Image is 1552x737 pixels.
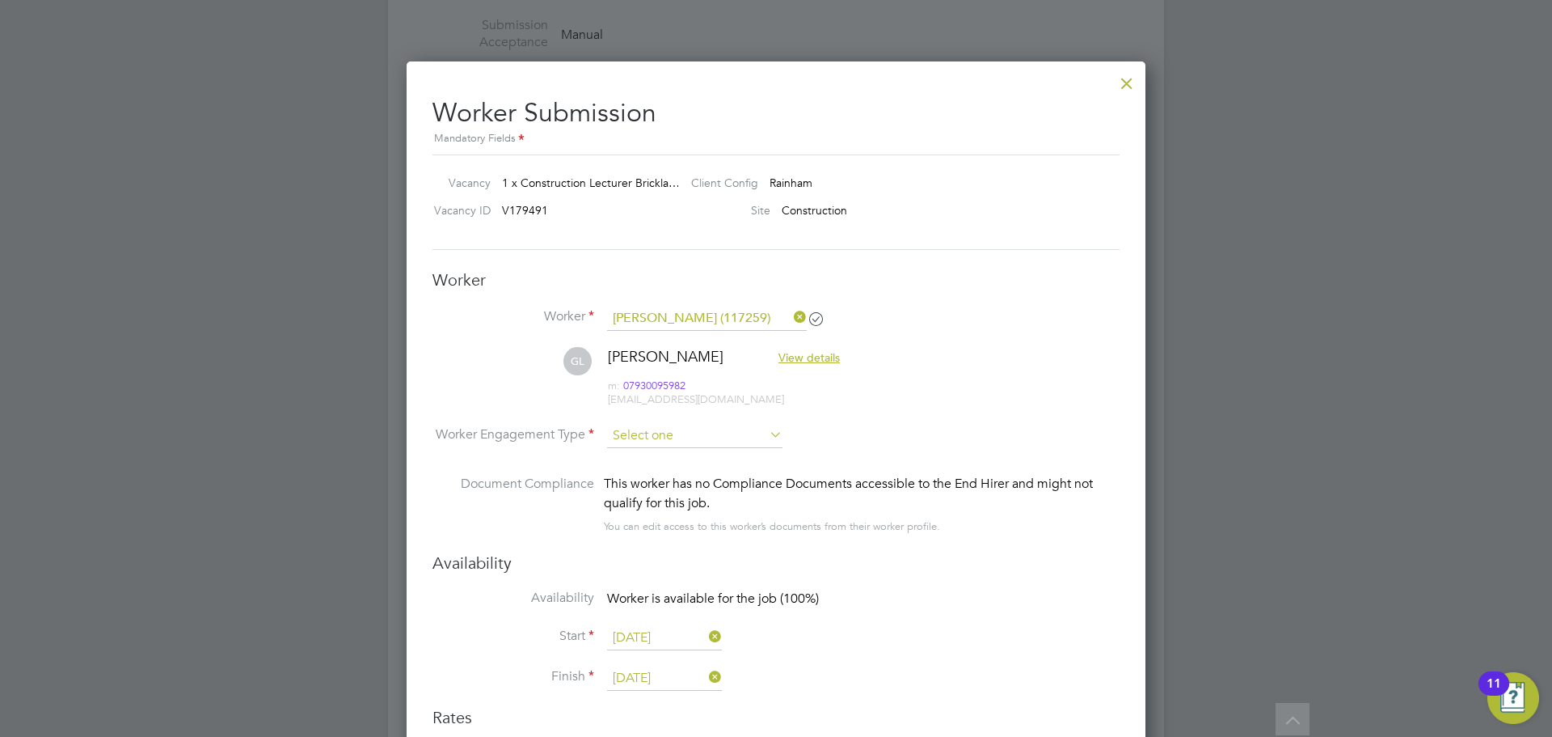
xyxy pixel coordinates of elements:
input: Search for... [607,307,807,331]
span: V179491 [502,203,548,218]
label: Vacancy [426,176,491,190]
h3: Availability [432,553,1120,574]
input: Select one [607,667,722,691]
span: Worker is available for the job (100%) [607,591,819,607]
span: m: [608,379,620,392]
label: Client Config [678,176,758,190]
h3: Worker [432,269,1120,290]
div: You can edit access to this worker’s documents from their worker profile. [604,517,940,536]
label: Site [678,203,770,218]
label: Vacancy ID [426,203,491,218]
input: Select one [607,626,722,650]
span: GL [563,347,592,375]
label: Availability [432,590,594,607]
span: Rainham [770,176,812,190]
h3: Rates [432,707,1120,728]
label: Worker [432,308,594,325]
input: Select one [607,424,782,448]
span: 1 x Construction Lecturer Brickla… [502,176,680,190]
label: Worker Engagement Type [432,426,594,443]
label: Finish [432,668,594,685]
span: [EMAIL_ADDRESS][DOMAIN_NAME] [608,392,784,406]
h2: Worker Submission [432,84,1120,148]
span: 07930095982 [623,379,685,393]
label: Document Compliance [432,474,594,533]
div: Mandatory Fields [432,130,1120,148]
div: This worker has no Compliance Documents accessible to the End Hirer and might not qualify for thi... [604,474,1120,513]
span: Construction [782,203,847,218]
button: Open Resource Center, 11 new notifications [1487,672,1539,724]
span: View details [778,350,840,365]
span: [PERSON_NAME] [608,347,723,366]
div: 11 [1487,684,1501,705]
label: Start [432,628,594,645]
